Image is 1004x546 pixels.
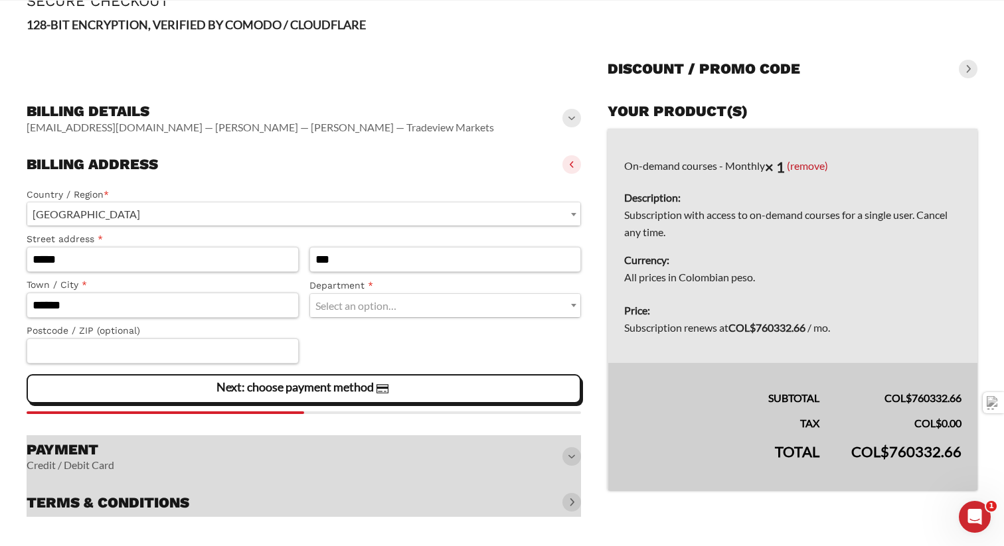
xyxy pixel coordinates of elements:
[27,202,580,226] span: Colombia
[27,202,581,226] span: Country / Region
[608,60,800,78] h3: Discount / promo code
[97,325,140,336] span: (optional)
[27,121,494,134] vaadin-horizontal-layout: [EMAIL_ADDRESS][DOMAIN_NAME] — [PERSON_NAME] — [PERSON_NAME] — Tradeview Markets
[27,17,366,32] strong: 128-BIT ENCRYPTION, VERIFIED BY COMODO / CLOUDFLARE
[27,232,299,247] label: Street address
[315,299,396,312] span: Select an option…
[27,374,581,403] vaadin-button: Next: choose payment method
[309,293,582,318] span: State
[27,102,494,121] h3: Billing details
[27,155,158,174] h3: Billing address
[27,323,299,338] label: Postcode / ZIP
[309,278,582,293] label: Department
[986,501,997,512] span: 1
[959,501,991,533] iframe: Intercom live chat
[27,277,299,293] label: Town / City
[27,187,581,202] label: Country / Region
